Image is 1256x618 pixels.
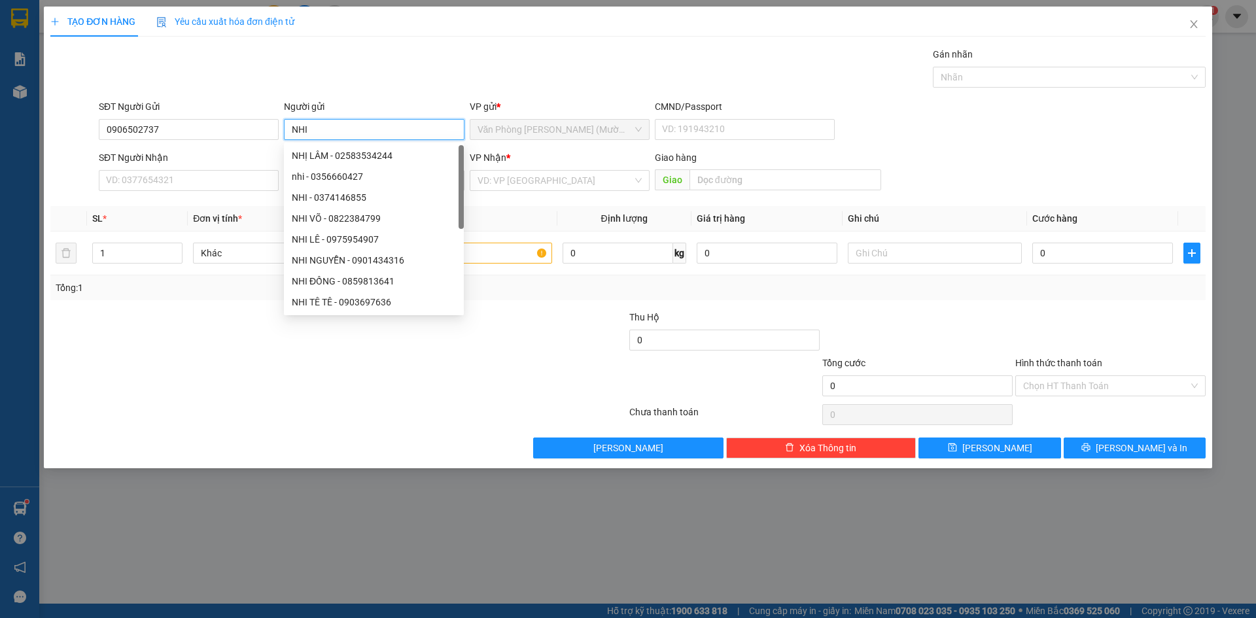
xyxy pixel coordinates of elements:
input: 0 [697,243,837,264]
button: [PERSON_NAME] [533,438,724,458]
span: plus [50,17,60,26]
span: Đơn vị tính [193,213,242,224]
span: delete [785,443,794,453]
span: kg [673,243,686,264]
div: CMND/Passport [655,99,835,114]
span: [PERSON_NAME] [593,441,663,455]
span: Thu Hộ [629,312,659,322]
span: Khác [201,243,359,263]
th: Ghi chú [843,206,1027,232]
div: NHI VÕ - 0822384799 [292,211,456,226]
img: logo.jpg [16,16,82,82]
div: NHI ĐỒNG - 0859813641 [292,274,456,288]
div: NHI VÕ - 0822384799 [284,208,464,229]
img: logo.jpg [142,16,173,48]
b: [DOMAIN_NAME] [110,50,180,60]
div: NHI - 0374146855 [284,187,464,208]
span: plus [1184,248,1200,258]
span: Yêu cầu xuất hóa đơn điện tử [156,16,294,27]
div: NHI NGUYỄN - 0901434316 [292,253,456,267]
div: NHI LÊ - 0975954907 [292,232,456,247]
div: Tổng: 1 [56,281,485,295]
span: Cước hàng [1032,213,1077,224]
span: VP Nhận [470,152,506,163]
img: icon [156,17,167,27]
button: deleteXóa Thông tin [726,438,916,458]
b: BIÊN NHẬN GỬI HÀNG [84,19,126,103]
span: save [948,443,957,453]
div: NHỊ LÂM - 02583534244 [292,148,456,163]
span: Giao [655,169,689,190]
div: NHỊ LÂM - 02583534244 [284,145,464,166]
li: (c) 2017 [110,62,180,78]
div: NHI - 0374146855 [292,190,456,205]
div: NHI ĐỒNG - 0859813641 [284,271,464,292]
span: SL [92,213,103,224]
span: Xóa Thông tin [799,441,856,455]
button: delete [56,243,77,264]
input: VD: Bàn, Ghế [377,243,551,264]
span: Văn Phòng Trần Phú (Mường Thanh) [478,120,642,139]
span: Giao hàng [655,152,697,163]
input: Ghi Chú [848,243,1022,264]
span: printer [1081,443,1090,453]
div: nhi - 0356660427 [292,169,456,184]
span: Định lượng [601,213,648,224]
span: close [1189,19,1199,29]
span: [PERSON_NAME] và In [1096,441,1187,455]
label: Gán nhãn [933,49,973,60]
span: Tổng cước [822,358,865,368]
span: Giá trị hàng [697,213,745,224]
div: nhi - 0356660427 [284,166,464,187]
input: Dọc đường [689,169,881,190]
div: Người gửi [284,99,464,114]
div: VP gửi [470,99,650,114]
div: Chưa thanh toán [628,405,821,428]
div: NHI TÊ TÊ - 0903697636 [284,292,464,313]
div: NHI TÊ TÊ - 0903697636 [292,295,456,309]
button: plus [1183,243,1200,264]
button: printer[PERSON_NAME] và In [1064,438,1206,458]
button: Close [1176,7,1212,43]
button: save[PERSON_NAME] [918,438,1060,458]
label: Hình thức thanh toán [1015,358,1102,368]
div: SĐT Người Gửi [99,99,279,114]
span: TẠO ĐƠN HÀNG [50,16,135,27]
div: NHI NGUYỄN - 0901434316 [284,250,464,271]
span: [PERSON_NAME] [962,441,1032,455]
div: NHI LÊ - 0975954907 [284,229,464,250]
div: SĐT Người Nhận [99,150,279,165]
b: [PERSON_NAME] [16,84,74,146]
